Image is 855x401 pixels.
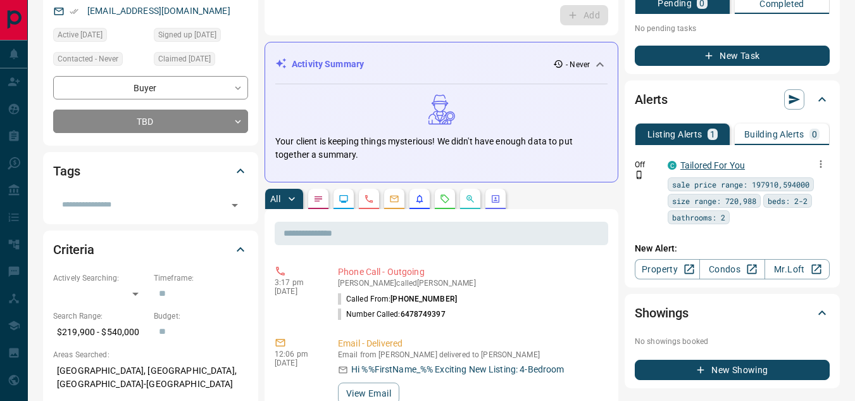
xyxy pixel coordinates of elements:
p: $219,900 - $540,000 [53,322,147,343]
p: Off [635,159,660,170]
span: size range: 720,988 [672,194,756,207]
svg: Notes [313,194,323,204]
p: Activity Summary [292,58,364,71]
h2: Criteria [53,239,94,260]
svg: Email Verified [70,7,78,16]
div: Tags [53,156,248,186]
p: Number Called: [338,309,446,320]
p: 1 [710,130,715,139]
a: Tailored For You [680,160,745,170]
svg: Agent Actions [490,194,501,204]
h2: Tags [53,161,80,181]
span: Claimed [DATE] [158,53,211,65]
p: 3:17 pm [275,278,319,287]
h2: Showings [635,303,689,323]
a: Mr.Loft [765,259,830,279]
p: Called From: [338,293,457,305]
p: New Alert: [635,242,830,255]
svg: Opportunities [465,194,475,204]
button: Open [226,196,244,214]
svg: Lead Browsing Activity [339,194,349,204]
h2: Alerts [635,89,668,110]
a: Property [635,259,700,279]
a: Condos [699,259,765,279]
p: Timeframe: [154,272,248,284]
div: Thu Apr 11 2024 [154,52,248,70]
div: Alerts [635,84,830,115]
div: Criteria [53,234,248,265]
span: [PHONE_NUMBER] [390,295,457,303]
div: Activity Summary- Never [275,53,608,76]
span: Active [DATE] [58,29,103,41]
p: Actively Searching: [53,272,147,284]
div: Thu Apr 11 2024 [53,28,147,46]
p: [DATE] [275,359,319,367]
p: No pending tasks [635,19,830,38]
span: Signed up [DATE] [158,29,216,41]
button: New Task [635,46,830,66]
p: Areas Searched: [53,349,248,360]
span: bathrooms: 2 [672,211,725,224]
p: [DATE] [275,287,319,296]
div: condos.ca [668,161,677,170]
p: - Never [566,59,590,70]
p: All [270,194,280,203]
svg: Calls [364,194,374,204]
p: Email - Delivered [338,337,603,350]
span: sale price range: 197910,594000 [672,178,809,191]
span: beds: 2-2 [768,194,808,207]
svg: Requests [440,194,450,204]
span: Contacted - Never [58,53,118,65]
div: TBD [53,110,248,133]
p: Search Range: [53,310,147,322]
p: Email from [PERSON_NAME] delivered to [PERSON_NAME] [338,350,603,359]
p: Listing Alerts [647,130,702,139]
p: Your client is keeping things mysterious! We didn't have enough data to put together a summary. [275,135,608,162]
p: Hi %%FirstName_%% Exciting New Listing: 4-Bedroom [351,363,564,376]
p: 0 [812,130,817,139]
span: 6478749397 [401,310,446,319]
p: [PERSON_NAME] called [PERSON_NAME] [338,279,603,288]
p: No showings booked [635,336,830,347]
p: Building Alerts [744,130,804,139]
div: Buyer [53,76,248,99]
p: [GEOGRAPHIC_DATA], [GEOGRAPHIC_DATA], [GEOGRAPHIC_DATA]-[GEOGRAPHIC_DATA] [53,360,248,395]
button: New Showing [635,360,830,380]
svg: Listing Alerts [415,194,425,204]
p: Budget: [154,310,248,322]
p: Phone Call - Outgoing [338,265,603,279]
svg: Emails [389,194,399,204]
div: Showings [635,298,830,328]
p: 12:06 pm [275,350,319,359]
svg: Push Notification Only [635,170,644,179]
div: Sat Jun 25 2022 [154,28,248,46]
a: [EMAIL_ADDRESS][DOMAIN_NAME] [87,6,230,16]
